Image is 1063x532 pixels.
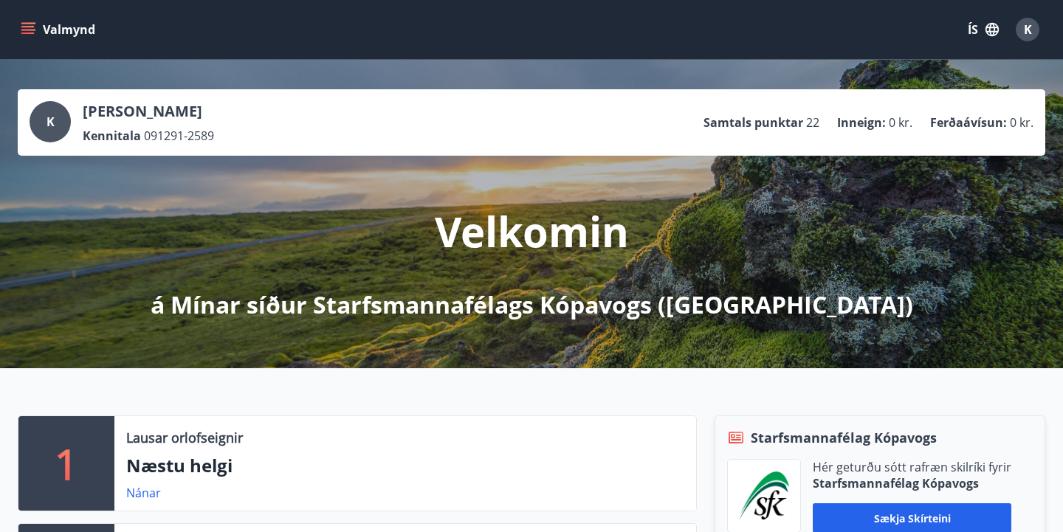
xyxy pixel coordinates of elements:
[806,114,819,131] span: 22
[930,114,1007,131] p: Ferðaávísun :
[83,128,141,144] p: Kennitala
[889,114,912,131] span: 0 kr.
[126,453,684,478] p: Næstu helgi
[126,428,243,447] p: Lausar orlofseignir
[813,459,1011,475] p: Hér geturðu sótt rafræn skilríki fyrir
[837,114,886,131] p: Inneign :
[1024,21,1032,38] span: K
[813,475,1011,491] p: Starfsmannafélag Kópavogs
[83,101,214,122] p: [PERSON_NAME]
[55,435,78,491] p: 1
[144,128,214,144] span: 091291-2589
[703,114,803,131] p: Samtals punktar
[126,485,161,501] a: Nánar
[18,16,101,43] button: menu
[47,114,55,130] span: K
[960,16,1007,43] button: ÍS
[1010,114,1033,131] span: 0 kr.
[739,471,789,520] img: x5MjQkxwhnYn6YREZUTEa9Q4KsBUeQdWGts9Dj4O.png
[151,289,913,321] p: á Mínar síður Starfsmannafélags Kópavogs ([GEOGRAPHIC_DATA])
[751,428,937,447] span: Starfsmannafélag Kópavogs
[435,203,629,259] p: Velkomin
[1010,12,1045,47] button: K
